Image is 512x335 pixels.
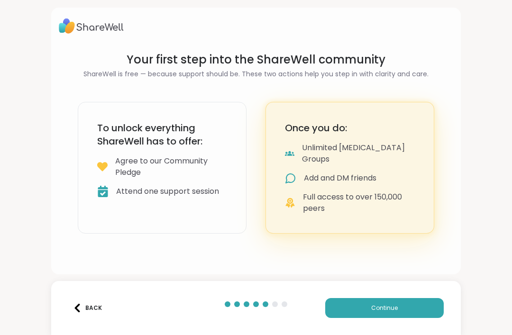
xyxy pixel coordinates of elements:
button: Continue [325,298,444,318]
button: Back [68,298,106,318]
div: Back [73,304,102,312]
div: Add and DM friends [304,172,376,184]
h3: Once you do: [285,121,415,135]
span: Continue [371,304,398,312]
div: Full access to over 150,000 peers [303,191,415,214]
h2: ShareWell is free — because support should be. These two actions help you step in with clarity an... [78,69,434,79]
h1: Your first step into the ShareWell community [78,52,434,67]
div: Attend one support session [116,186,219,197]
div: Unlimited [MEDICAL_DATA] Groups [302,142,415,165]
div: Agree to our Community Pledge [115,155,227,178]
img: ShareWell Logo [59,15,124,37]
h3: To unlock everything ShareWell has to offer: [97,121,227,148]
